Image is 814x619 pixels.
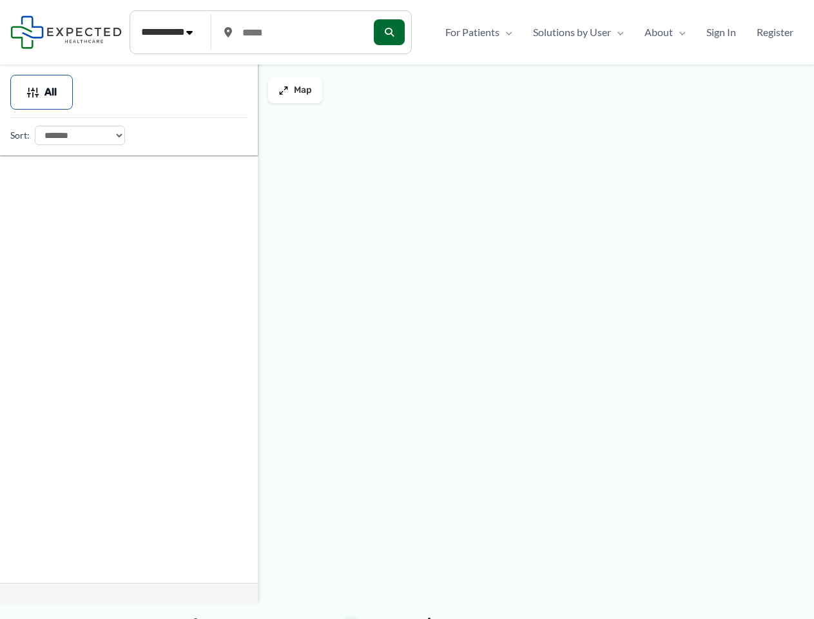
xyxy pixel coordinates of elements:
[44,88,57,97] span: All
[10,127,30,144] label: Sort:
[268,77,322,103] button: Map
[533,23,611,42] span: Solutions by User
[706,23,736,42] span: Sign In
[746,23,804,42] a: Register
[445,23,499,42] span: For Patients
[757,23,793,42] span: Register
[294,85,312,96] span: Map
[673,23,686,42] span: Menu Toggle
[523,23,634,42] a: Solutions by UserMenu Toggle
[10,15,122,48] img: Expected Healthcare Logo - side, dark font, small
[644,23,673,42] span: About
[696,23,746,42] a: Sign In
[10,75,73,110] button: All
[278,85,289,95] img: Maximize
[499,23,512,42] span: Menu Toggle
[26,86,39,99] img: Filter
[435,23,523,42] a: For PatientsMenu Toggle
[611,23,624,42] span: Menu Toggle
[634,23,696,42] a: AboutMenu Toggle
